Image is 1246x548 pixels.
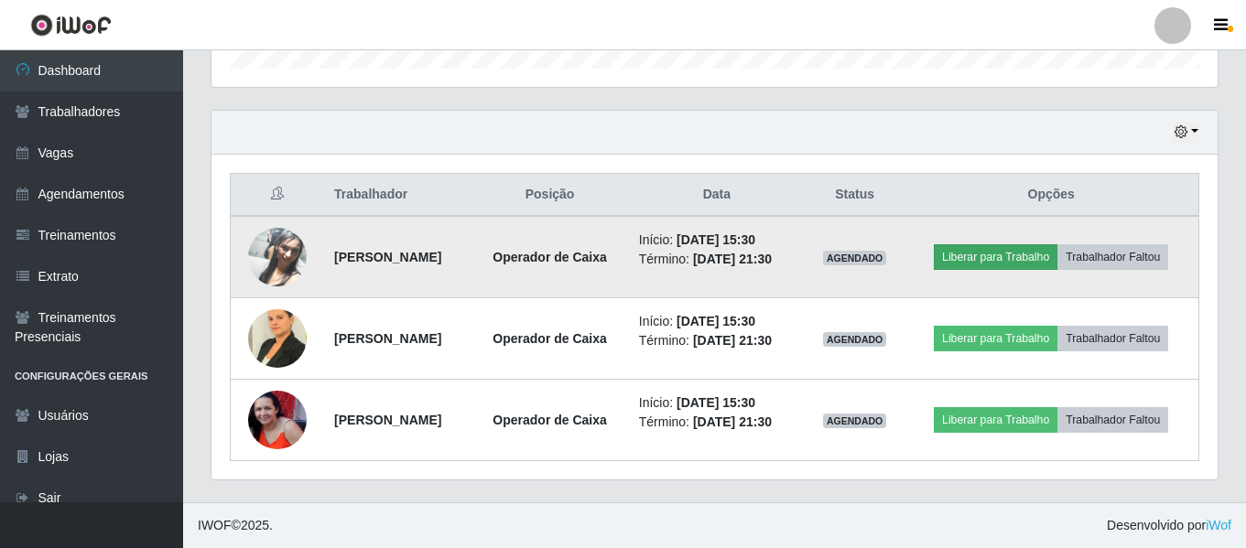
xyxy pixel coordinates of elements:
li: Início: [639,231,795,250]
img: 1730387044768.jpeg [248,299,307,377]
a: iWof [1206,518,1231,532]
th: Status [806,174,904,217]
time: [DATE] 15:30 [677,395,755,410]
span: AGENDADO [823,332,887,347]
img: 1728657524685.jpeg [248,205,307,309]
strong: Operador de Caixa [493,413,607,427]
th: Opções [904,174,1198,217]
span: © 2025 . [198,516,273,535]
strong: Operador de Caixa [493,331,607,346]
strong: [PERSON_NAME] [334,250,441,264]
span: AGENDADO [823,414,887,428]
img: CoreUI Logo [30,14,112,37]
li: Término: [639,250,795,269]
span: IWOF [198,518,232,532]
strong: Operador de Caixa [493,250,607,264]
time: [DATE] 15:30 [677,232,755,247]
time: [DATE] 21:30 [693,414,772,429]
time: [DATE] 21:30 [693,333,772,348]
button: Trabalhador Faltou [1057,407,1168,433]
button: Trabalhador Faltou [1057,326,1168,351]
time: [DATE] 15:30 [677,314,755,328]
strong: [PERSON_NAME] [334,413,441,427]
span: AGENDADO [823,251,887,265]
th: Trabalhador [323,174,471,217]
img: 1743338839822.jpeg [248,391,307,449]
span: Desenvolvido por [1107,516,1231,535]
li: Início: [639,312,795,331]
time: [DATE] 21:30 [693,252,772,266]
li: Início: [639,393,795,413]
th: Posição [471,174,627,217]
li: Término: [639,331,795,350]
strong: [PERSON_NAME] [334,331,441,346]
button: Liberar para Trabalho [934,407,1057,433]
button: Liberar para Trabalho [934,326,1057,351]
button: Trabalhador Faltou [1057,244,1168,270]
li: Término: [639,413,795,432]
button: Liberar para Trabalho [934,244,1057,270]
th: Data [628,174,806,217]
